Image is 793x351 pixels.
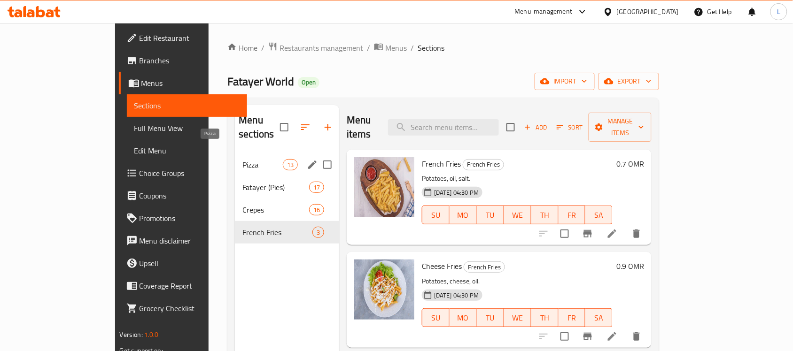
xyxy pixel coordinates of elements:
button: delete [625,222,648,245]
a: Full Menu View [127,117,248,139]
a: Menus [374,42,407,54]
div: Menu-management [515,6,573,17]
span: MO [453,311,473,325]
span: export [606,76,652,87]
span: WE [508,208,528,222]
button: WE [504,206,531,224]
button: delete [625,325,648,348]
span: French Fries [242,227,312,238]
span: Sort items [551,120,589,135]
span: Crepes [242,204,309,215]
button: Manage items [589,113,652,142]
span: SA [589,311,609,325]
button: SA [585,206,613,224]
a: Coupons [119,184,248,207]
button: MO [450,206,477,224]
span: Branches [140,55,240,66]
button: FR [559,206,586,224]
a: Edit Menu [127,139,248,162]
button: Branch-specific-item [576,222,599,245]
button: SU [422,206,450,224]
button: MO [450,308,477,327]
span: FR [562,208,582,222]
div: Fatayer (Pies)17 [235,176,339,198]
a: Promotions [119,207,248,229]
div: items [309,204,324,215]
span: Version: [120,328,143,341]
div: French Fries [463,159,504,170]
img: French Fries [354,157,414,217]
a: Edit menu item [606,228,618,239]
p: Potatoes, cheese, oil. [422,275,613,287]
span: Promotions [140,213,240,224]
button: TU [477,308,504,327]
span: French Fries [464,262,505,273]
a: Grocery Checklist [119,297,248,320]
span: Choice Groups [140,168,240,179]
span: 16 [310,206,324,214]
span: SU [426,311,446,325]
span: Select to update [555,224,575,244]
span: WE [508,311,528,325]
span: 17 [310,183,324,192]
a: Edit Restaurant [119,27,248,49]
div: French Fries3 [235,221,339,244]
span: Coupons [140,190,240,201]
span: Pizza [242,159,282,170]
span: 3 [313,228,324,237]
span: Open [298,78,319,86]
span: TH [535,311,555,325]
span: Edit Menu [134,145,240,156]
button: Branch-specific-item [576,325,599,348]
nav: breadcrumb [227,42,659,54]
span: SA [589,208,609,222]
span: Fatayer (Pies) [242,182,309,193]
span: Full Menu View [134,122,240,134]
button: FR [559,308,586,327]
div: items [312,227,324,238]
span: Menus [141,77,240,89]
span: Sections [418,42,444,53]
div: Pizza13edit [235,153,339,176]
span: TU [481,311,500,325]
span: Coverage Report [140,280,240,291]
input: search [388,119,499,136]
span: MO [453,208,473,222]
span: Manage items [596,115,644,139]
button: import [535,73,595,90]
div: Open [298,77,319,88]
a: Upsell [119,252,248,275]
a: Menus [119,72,248,94]
div: [GEOGRAPHIC_DATA] [617,7,679,17]
a: Restaurants management [268,42,363,54]
span: Fatayer World [227,71,294,92]
a: Choice Groups [119,162,248,184]
div: items [309,182,324,193]
span: French Fries [463,159,504,170]
span: Restaurants management [280,42,363,53]
h2: Menu items [347,113,377,141]
a: Branches [119,49,248,72]
button: WE [504,308,531,327]
span: Upsell [140,258,240,269]
button: Add section [317,116,339,138]
span: Menus [385,42,407,53]
span: import [542,76,587,87]
button: TH [531,308,559,327]
h6: 0.7 OMR [616,157,644,170]
button: Sort [554,120,585,135]
span: Select to update [555,327,575,346]
span: Sort sections [294,116,317,138]
span: Select section [501,117,521,137]
a: Coverage Report [119,275,248,297]
h6: 0.9 OMR [616,259,644,273]
span: Edit Restaurant [140,32,240,44]
button: TH [531,206,559,224]
span: Sections [134,100,240,111]
span: Grocery Checklist [140,303,240,314]
button: Add [521,120,551,135]
button: export [599,73,659,90]
h2: Menu sections [239,113,280,141]
span: Select all sections [274,117,294,137]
